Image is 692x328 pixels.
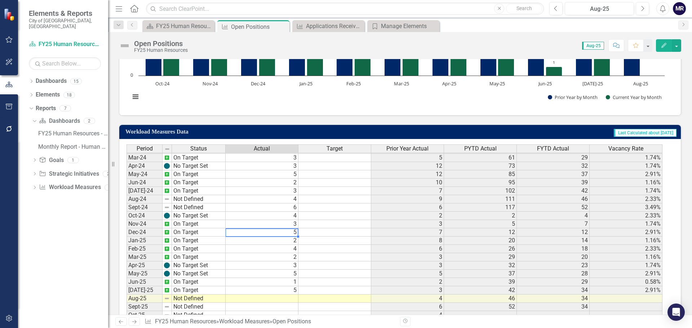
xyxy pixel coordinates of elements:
td: 20 [444,237,517,245]
text: Jan-25 [299,80,312,87]
input: Search Below... [29,57,101,70]
div: Applications Received [306,22,363,31]
td: 1.74% [590,162,662,170]
td: [DATE]-25 [127,286,163,295]
div: Open Positions [231,22,288,31]
path: Nov-24, 3. Current Year by Month. [211,49,227,76]
a: Strategic Initiatives [39,170,99,178]
td: On Target [172,253,226,261]
img: B83JnUHI7fcUAAAAJXRFWHRkYXRlOmNyZWF0ZQAyMDIzLTA3LTEyVDE1OjMwOjAyKzAwOjAw8YGLlAAAACV0RVh0ZGF0ZTptb... [164,213,170,219]
a: Workload Measures [219,318,270,325]
button: Aug-25 [565,2,634,15]
td: 2.33% [590,195,662,203]
path: Jul-25, 3. Prior Year by Month. [576,49,592,76]
td: 12 [371,162,444,170]
div: FY25 Human Resources [134,48,188,53]
td: Jan-25 [127,237,163,245]
td: No Target Set [172,261,226,270]
path: Jun-25, 1. Current Year by Month. [546,67,562,76]
img: B83JnUHI7fcUAAAAJXRFWHRkYXRlOmNyZWF0ZQAyMDIzLTA3LTEyVDE1OjMwOjAyKzAwOjAw8YGLlAAAACV0RVh0ZGF0ZTptb... [164,163,170,169]
button: View chart menu, Chart [130,92,141,102]
td: 1.16% [590,179,662,187]
td: 14 [517,237,590,245]
td: 2.33% [590,212,662,220]
text: May-25 [489,80,505,87]
td: 2 [371,212,444,220]
div: FY25 Human Resources - Strategic Plan [156,22,213,31]
a: Monthly Report - Human Resources [36,141,108,153]
td: 10 [371,179,444,187]
td: May-25 [127,270,163,278]
td: 4 [226,212,298,220]
div: Open Positions [272,318,311,325]
img: Not Defined [119,40,130,51]
td: 6 [226,203,298,212]
path: Jan-25, 2. Current Year by Month. [307,58,323,76]
td: On Target [172,228,226,237]
td: Sept-24 [127,203,163,212]
td: 2 [226,179,298,187]
td: 29 [517,278,590,286]
img: ClearPoint Strategy [4,8,16,21]
span: Search [516,5,532,11]
td: 39 [517,179,590,187]
img: AQAAAAAAAAAAAAAAAAAAAAAAAAAAAAAAAAAAAAAAAAAAAAAAAAAAAAAAAAAAAAAAAAAAAAAAAAAAAAAAAAAAAAAAAAAAAAAAA... [164,229,170,235]
td: 117 [444,203,517,212]
td: 12 [517,228,590,237]
img: AQAAAAAAAAAAAAAAAAAAAAAAAAAAAAAAAAAAAAAAAAAAAAAAAAAAAAAAAAAAAAAAAAAAAAAAAAAAAAAAAAAAAAAAAAAAAAAAA... [164,188,170,194]
span: Aug-25 [582,42,604,50]
div: Manage Elements [381,22,438,31]
img: 8DAGhfEEPCf229AAAAAElFTkSuQmCC [164,146,170,152]
td: On Target [172,170,226,179]
td: 37 [517,170,590,179]
path: Nov-24, 3. Prior Year by Month. [193,49,209,76]
td: 85 [444,170,517,179]
td: 1.74% [590,220,662,228]
a: FY25 Human Resources - Strategic Plan [144,22,213,31]
div: 15 [70,78,82,84]
td: On Target [172,245,226,253]
td: 42 [517,187,590,195]
span: Prior Year Actual [386,145,429,152]
td: 39 [444,278,517,286]
text: Oct-24 [155,80,170,87]
td: 5 [444,220,517,228]
a: FY25 Human Resources - Strategic Plan [36,128,108,139]
td: 28 [517,270,590,278]
img: AQAAAAAAAAAAAAAAAAAAAAAAAAAAAAAAAAAAAAAAAAAAAAAAAAAAAAAAAAAAAAAAAAAAAAAAAAAAAAAAAAAAAAAAAAAAAAAAA... [164,180,170,185]
path: Apr-25, 3. Current Year by Month. [451,49,467,76]
text: Mar-25 [394,80,409,87]
td: 3 [371,220,444,228]
td: On Target [172,187,226,195]
div: Open Positions [134,40,188,48]
td: Not Defined [172,195,226,203]
td: 6 [371,303,444,311]
img: AQAAAAAAAAAAAAAAAAAAAAAAAAAAAAAAAAAAAAAAAAAAAAAAAAAAAAAAAAAAAAAAAAAAAAAAAAAAAAAAAAAAAAAAAAAAAAAAA... [164,155,170,161]
td: 3 [226,154,298,162]
button: Show Prior Year by Month [548,94,598,100]
h3: Workload Measures Data [125,129,400,135]
a: Workload Measures [39,183,101,192]
td: Apr-25 [127,261,163,270]
a: Goals [39,156,63,165]
td: Sept-25 [127,303,163,311]
td: 34 [517,295,590,303]
td: On Target [172,237,226,245]
a: Dashboards [36,77,67,85]
img: AQAAAAAAAAAAAAAAAAAAAAAAAAAAAAAAAAAAAAAAAAAAAAAAAAAAAAAAAAAAAAAAAAAAAAAAAAAAAAAAAAAAAAAAAAAAAAAAA... [164,287,170,293]
td: 3 [226,162,298,170]
img: AQAAAAAAAAAAAAAAAAAAAAAAAAAAAAAAAAAAAAAAAAAAAAAAAAAAAAAAAAAAAAAAAAAAAAAAAAAAAAAAAAAAAAAAAAAAAAAAA... [164,171,170,177]
td: Oct-24 [127,212,163,220]
div: 1 [67,157,79,163]
td: 4 [371,311,444,319]
div: FY25 Human Resources - Strategic Plan [38,130,108,137]
td: 29 [517,154,590,162]
path: Mar-25, 2. Current Year by Month. [403,58,419,76]
td: 111 [444,195,517,203]
td: 2.91% [590,170,662,179]
td: 5 [226,286,298,295]
td: 4 [226,195,298,203]
td: On Target [172,154,226,162]
text: 0 [130,72,133,78]
td: 3 [371,253,444,261]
